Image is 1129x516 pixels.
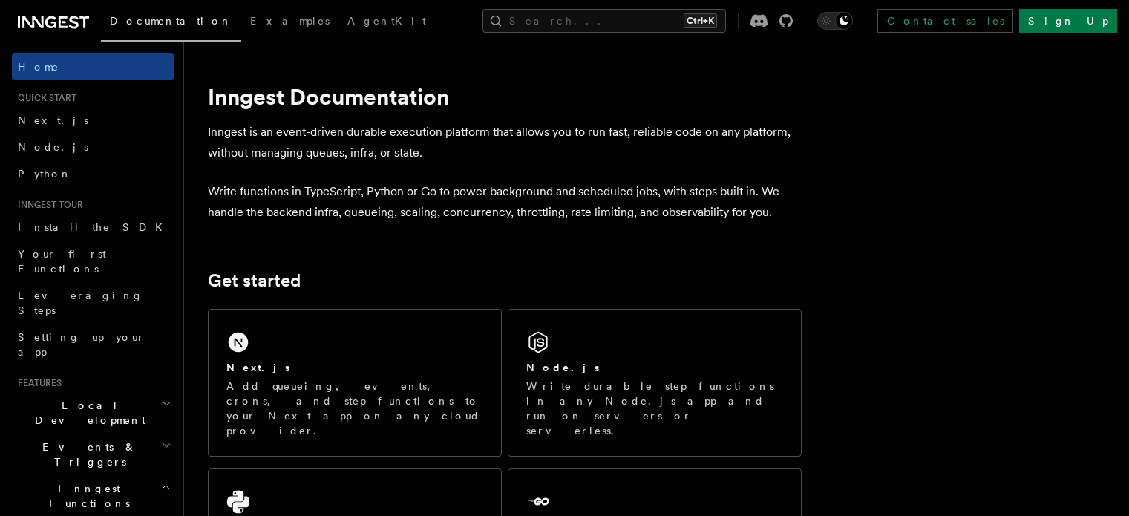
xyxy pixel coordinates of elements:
[684,13,717,28] kbd: Ctrl+K
[338,4,435,40] a: AgentKit
[12,398,162,428] span: Local Development
[526,379,783,438] p: Write durable step functions in any Node.js app and run on servers or serverless.
[12,92,76,104] span: Quick start
[12,107,174,134] a: Next.js
[12,481,160,511] span: Inngest Functions
[12,282,174,324] a: Leveraging Steps
[208,270,301,291] a: Get started
[18,331,145,358] span: Setting up your app
[208,122,802,163] p: Inngest is an event-driven durable execution platform that allows you to run fast, reliable code ...
[18,141,88,153] span: Node.js
[250,15,330,27] span: Examples
[817,12,853,30] button: Toggle dark mode
[508,309,802,457] a: Node.jsWrite durable step functions in any Node.js app and run on servers or serverless.
[12,214,174,241] a: Install the SDK
[12,199,83,211] span: Inngest tour
[208,181,802,223] p: Write functions in TypeScript, Python or Go to power background and scheduled jobs, with steps bu...
[877,9,1013,33] a: Contact sales
[226,360,290,375] h2: Next.js
[482,9,726,33] button: Search...Ctrl+K
[12,134,174,160] a: Node.js
[526,360,600,375] h2: Node.js
[12,241,174,282] a: Your first Functions
[110,15,232,27] span: Documentation
[347,15,426,27] span: AgentKit
[101,4,241,42] a: Documentation
[241,4,338,40] a: Examples
[226,379,483,438] p: Add queueing, events, crons, and step functions to your Next app on any cloud provider.
[12,160,174,187] a: Python
[12,324,174,365] a: Setting up your app
[12,440,162,469] span: Events & Triggers
[18,221,171,233] span: Install the SDK
[12,377,62,389] span: Features
[208,83,802,110] h1: Inngest Documentation
[12,434,174,475] button: Events & Triggers
[208,309,502,457] a: Next.jsAdd queueing, events, crons, and step functions to your Next app on any cloud provider.
[1019,9,1117,33] a: Sign Up
[18,248,106,275] span: Your first Functions
[18,114,88,126] span: Next.js
[18,59,59,74] span: Home
[18,168,72,180] span: Python
[18,290,143,316] span: Leveraging Steps
[12,53,174,80] a: Home
[12,392,174,434] button: Local Development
